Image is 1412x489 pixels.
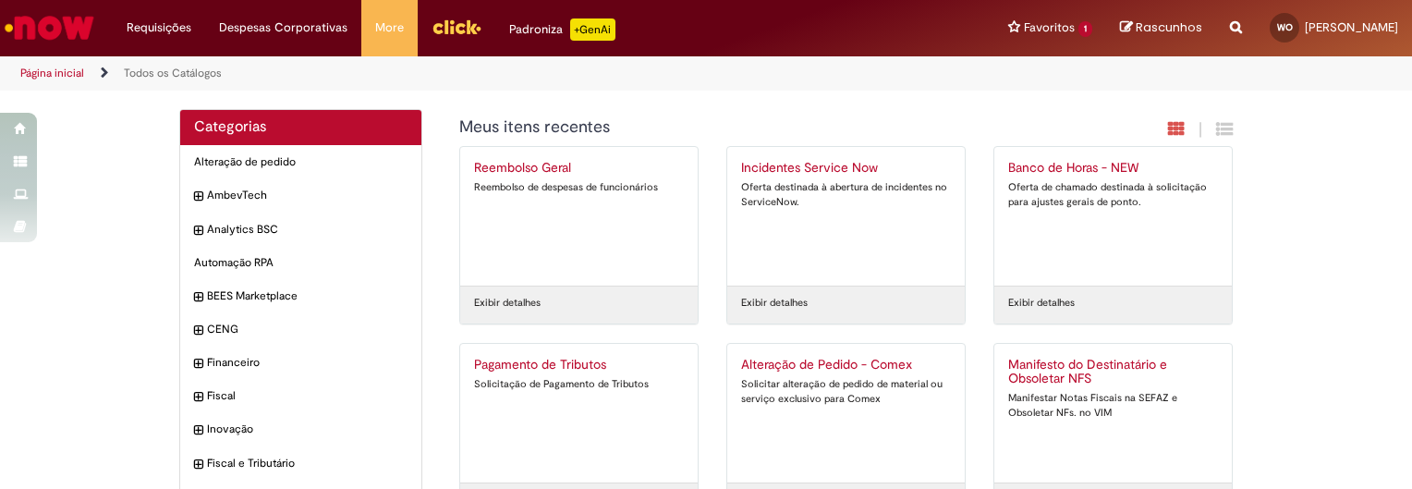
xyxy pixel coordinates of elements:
div: Solicitar alteração de pedido de material ou serviço exclusivo para Comex [741,377,951,406]
span: [PERSON_NAME] [1305,19,1398,35]
i: expandir categoria Analytics BSC [194,222,202,240]
span: More [375,18,404,37]
a: Alteração de Pedido - Comex Solicitar alteração de pedido de material ou serviço exclusivo para C... [727,344,965,483]
span: Favoritos [1024,18,1075,37]
p: +GenAi [570,18,615,41]
a: Banco de Horas - NEW Oferta de chamado destinada à solicitação para ajustes gerais de ponto. [994,147,1232,286]
img: click_logo_yellow_360x200.png [432,13,481,41]
span: AmbevTech [207,188,408,203]
span: Fiscal [207,388,408,404]
a: Todos os Catálogos [124,66,222,80]
div: expandir categoria Financeiro Financeiro [180,346,421,380]
span: BEES Marketplace [207,288,408,304]
i: expandir categoria CENG [194,322,202,340]
span: 1 [1078,21,1092,37]
span: Despesas Corporativas [219,18,347,37]
h2: Pagamento de Tributos [474,358,684,373]
h2: Manifesto do Destinatário e Obsoletar NFS [1008,358,1218,387]
i: expandir categoria BEES Marketplace [194,288,202,307]
div: expandir categoria BEES Marketplace BEES Marketplace [180,279,421,313]
div: Oferta destinada à abertura de incidentes no ServiceNow. [741,180,951,209]
a: Exibir detalhes [1008,296,1075,311]
div: Reembolso de despesas de funcionários [474,180,684,195]
div: expandir categoria Fiscal Fiscal [180,379,421,413]
h2: Categorias [194,119,408,136]
a: Exibir detalhes [474,296,541,311]
span: Financeiro [207,355,408,371]
a: Página inicial [20,66,84,80]
img: ServiceNow [2,9,97,46]
h2: Reembolso Geral [474,161,684,176]
h2: Banco de Horas - NEW [1008,161,1218,176]
div: Automação RPA [180,246,421,280]
a: Manifesto do Destinatário e Obsoletar NFS Manifestar Notas Fiscais na SEFAZ e Obsoletar NFs. no VIM [994,344,1232,483]
span: Automação RPA [194,255,408,271]
h2: Incidentes Service Now [741,161,951,176]
i: Exibição de grade [1216,120,1233,138]
a: Incidentes Service Now Oferta destinada à abertura de incidentes no ServiceNow. [727,147,965,286]
a: Exibir detalhes [741,296,808,311]
a: Reembolso Geral Reembolso de despesas de funcionários [460,147,698,286]
i: expandir categoria Fiscal e Tributário [194,456,202,474]
div: Manifestar Notas Fiscais na SEFAZ e Obsoletar NFs. no VIM [1008,391,1218,420]
div: Solicitação de Pagamento de Tributos [474,377,684,392]
a: Rascunhos [1120,19,1202,37]
div: Padroniza [509,18,615,41]
span: Fiscal e Tributário [207,456,408,471]
h2: Alteração de Pedido - Comex [741,358,951,373]
i: expandir categoria Fiscal [194,388,202,407]
h1: {"description":"","title":"Meus itens recentes"} Categoria [459,118,1033,137]
div: expandir categoria Inovação Inovação [180,412,421,446]
span: Inovação [207,422,408,437]
i: expandir categoria Inovação [194,422,202,440]
span: Analytics BSC [207,222,408,238]
div: Alteração de pedido [180,145,421,179]
div: expandir categoria Fiscal e Tributário Fiscal e Tributário [180,446,421,481]
span: WO [1277,21,1293,33]
span: Alteração de pedido [194,154,408,170]
span: CENG [207,322,408,337]
span: | [1199,119,1202,141]
ul: Trilhas de página [14,56,928,91]
div: Oferta de chamado destinada à solicitação para ajustes gerais de ponto. [1008,180,1218,209]
span: Requisições [127,18,191,37]
div: expandir categoria CENG CENG [180,312,421,347]
i: expandir categoria AmbevTech [194,188,202,206]
div: expandir categoria Analytics BSC Analytics BSC [180,213,421,247]
i: Exibição em cartão [1168,120,1185,138]
div: expandir categoria AmbevTech AmbevTech [180,178,421,213]
span: Rascunhos [1136,18,1202,36]
a: Pagamento de Tributos Solicitação de Pagamento de Tributos [460,344,698,483]
i: expandir categoria Financeiro [194,355,202,373]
